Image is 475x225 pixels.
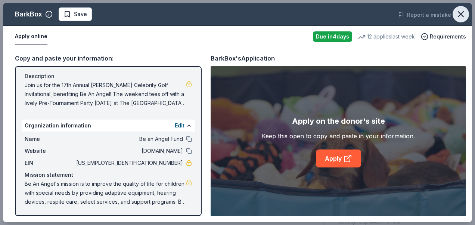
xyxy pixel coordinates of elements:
div: Due in 4 days [313,31,352,42]
div: Mission statement [25,170,192,179]
span: Be An Angel's mission is to improve the quality of life for children with special needs by provid... [25,179,186,206]
span: Website [25,147,75,155]
span: Save [74,10,87,19]
button: Edit [175,121,184,130]
span: [US_EMPLOYER_IDENTIFICATION_NUMBER] [75,158,183,167]
div: Organization information [22,120,195,132]
span: Name [25,135,75,144]
div: Keep this open to copy and paste in your information. [262,132,415,141]
span: [DOMAIN_NAME] [75,147,183,155]
span: Be an Angel Fund [75,135,183,144]
div: Apply on the donor's site [292,115,385,127]
div: Description [25,72,192,81]
button: Requirements [421,32,466,41]
a: Apply [316,150,361,167]
button: Apply online [15,29,47,44]
span: Join us for the 17th Annual [PERSON_NAME] Celebrity Golf Invitational, benefiting Be An Angel! Th... [25,81,186,108]
span: EIN [25,158,75,167]
div: Copy and paste your information: [15,53,202,63]
div: BarkBox [15,8,42,20]
button: Save [59,7,92,21]
span: Requirements [430,32,466,41]
div: BarkBox's Application [211,53,275,63]
button: Report a mistake [398,10,451,19]
div: 12 applies last week [358,32,415,41]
